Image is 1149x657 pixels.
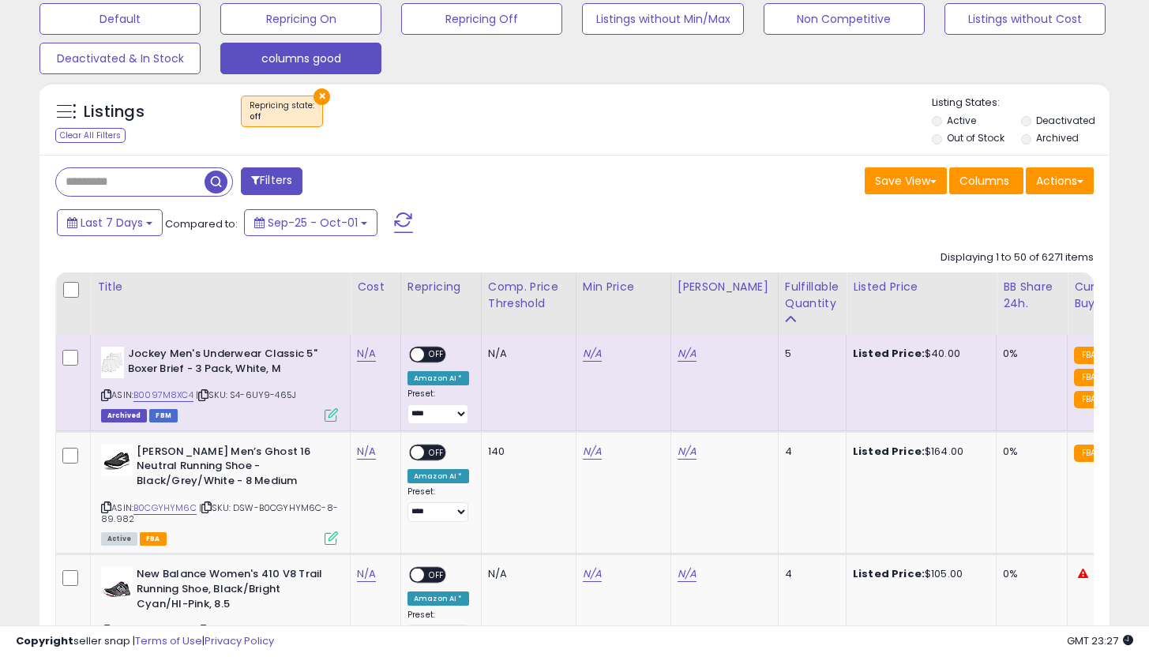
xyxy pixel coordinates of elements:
[81,215,143,231] span: Last 7 Days
[407,610,469,645] div: Preset:
[678,566,697,582] a: N/A
[101,409,147,422] span: Listings that have been deleted from Seller Central
[959,173,1009,189] span: Columns
[941,250,1094,265] div: Displaying 1 to 50 of 6271 items
[220,3,381,35] button: Repricing On
[128,347,320,380] b: Jockey Men's Underwear Classic 5" Boxer Brief - 3 Pack, White, M
[1036,131,1079,145] label: Archived
[16,633,73,648] strong: Copyright
[250,111,314,122] div: off
[97,279,344,295] div: Title
[785,445,834,459] div: 4
[424,348,449,362] span: OFF
[488,567,564,581] div: N/A
[407,591,469,606] div: Amazon AI *
[932,96,1110,111] p: Listing States:
[314,88,330,105] button: ×
[407,469,469,483] div: Amazon AI *
[241,167,302,195] button: Filters
[947,114,976,127] label: Active
[101,532,137,546] span: All listings currently available for purchase on Amazon
[165,216,238,231] span: Compared to:
[764,3,925,35] button: Non Competitive
[1067,633,1133,648] span: 2025-10-9 23:27 GMT
[1074,445,1103,462] small: FBA
[1074,347,1103,364] small: FBA
[149,409,178,422] span: FBM
[488,347,564,361] div: N/A
[1074,391,1103,408] small: FBA
[424,445,449,459] span: OFF
[853,566,925,581] b: Listed Price:
[205,633,274,648] a: Privacy Policy
[785,279,839,312] div: Fulfillable Quantity
[101,501,338,525] span: | SKU: DSW-B0CGYHYM6C-8-89.982
[39,43,201,74] button: Deactivated & In Stock
[678,444,697,460] a: N/A
[1036,114,1095,127] label: Deactivated
[582,3,743,35] button: Listings without Min/Max
[1003,445,1055,459] div: 0%
[357,566,376,582] a: N/A
[1003,567,1055,581] div: 0%
[785,567,834,581] div: 4
[101,347,338,420] div: ASIN:
[853,347,984,361] div: $40.00
[101,445,133,476] img: 41Kd4vKrSVL._SL40_.jpg
[101,347,124,378] img: 31uNucA9WYL._SL40_.jpg
[357,346,376,362] a: N/A
[135,633,202,648] a: Terms of Use
[1003,279,1061,312] div: BB Share 24h.
[853,444,925,459] b: Listed Price:
[101,445,338,544] div: ASIN:
[133,501,197,515] a: B0CGYHYM6C
[583,444,602,460] a: N/A
[357,279,394,295] div: Cost
[944,3,1106,35] button: Listings without Cost
[678,346,697,362] a: N/A
[947,131,1004,145] label: Out of Stock
[84,101,145,123] h5: Listings
[268,215,358,231] span: Sep-25 - Oct-01
[407,389,469,424] div: Preset:
[853,567,984,581] div: $105.00
[55,128,126,143] div: Clear All Filters
[244,209,377,236] button: Sep-25 - Oct-01
[16,634,274,649] div: seller snap | |
[949,167,1023,194] button: Columns
[133,389,193,402] a: B0097M8XC4
[424,569,449,582] span: OFF
[137,567,329,615] b: New Balance Women's 410 V8 Trail Running Shoe, Black/Bright Cyan/HI-Pink, 8.5
[1074,369,1103,386] small: FBA
[853,279,989,295] div: Listed Price
[196,389,296,401] span: | SKU: S4-6UY9-465J
[583,346,602,362] a: N/A
[57,209,163,236] button: Last 7 Days
[250,99,314,123] span: Repricing state :
[488,445,564,459] div: 140
[407,486,469,522] div: Preset:
[488,279,569,312] div: Comp. Price Threshold
[39,3,201,35] button: Default
[853,445,984,459] div: $164.00
[101,567,133,599] img: 41EmdC5PBxL._SL40_.jpg
[785,347,834,361] div: 5
[140,532,167,546] span: FBA
[407,279,475,295] div: Repricing
[357,444,376,460] a: N/A
[678,279,772,295] div: [PERSON_NAME]
[583,566,602,582] a: N/A
[1026,167,1094,194] button: Actions
[401,3,562,35] button: Repricing Off
[1003,347,1055,361] div: 0%
[220,43,381,74] button: columns good
[853,346,925,361] b: Listed Price:
[407,371,469,385] div: Amazon AI *
[865,167,947,194] button: Save View
[137,445,329,493] b: [PERSON_NAME] Men’s Ghost 16 Neutral Running Shoe - Black/Grey/White - 8 Medium
[583,279,664,295] div: Min Price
